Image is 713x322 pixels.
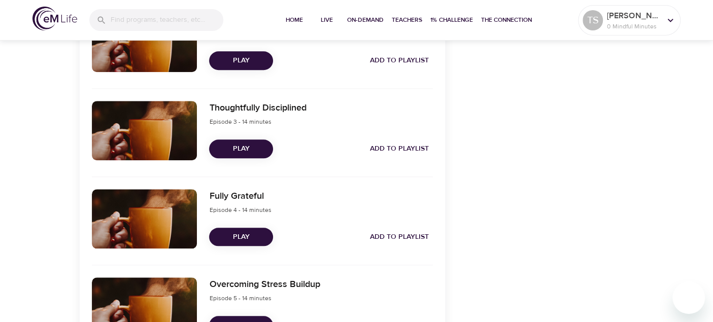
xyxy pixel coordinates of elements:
[209,101,306,116] h6: Thoughtfully Disciplined
[217,142,265,155] span: Play
[583,10,603,30] div: TS
[209,228,273,246] button: Play
[217,54,265,67] span: Play
[217,231,265,243] span: Play
[209,118,271,126] span: Episode 3 - 14 minutes
[607,10,661,22] p: [PERSON_NAME]
[370,231,429,243] span: Add to Playlist
[366,139,433,158] button: Add to Playlist
[672,281,705,314] iframe: Button to launch messaging window
[209,294,271,302] span: Episode 5 - 14 minutes
[209,139,273,158] button: Play
[209,51,273,70] button: Play
[111,9,223,31] input: Find programs, teachers, etc...
[209,277,320,292] h6: Overcoming Stress Buildup
[370,142,429,155] span: Add to Playlist
[209,189,271,204] h6: Fully Grateful
[347,15,384,25] span: On-Demand
[481,15,532,25] span: The Connection
[607,22,661,31] p: 0 Mindful Minutes
[32,7,77,30] img: logo
[315,15,339,25] span: Live
[370,54,429,67] span: Add to Playlist
[366,228,433,246] button: Add to Playlist
[209,206,271,214] span: Episode 4 - 14 minutes
[430,15,473,25] span: 1% Challenge
[392,15,422,25] span: Teachers
[366,51,433,70] button: Add to Playlist
[282,15,307,25] span: Home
